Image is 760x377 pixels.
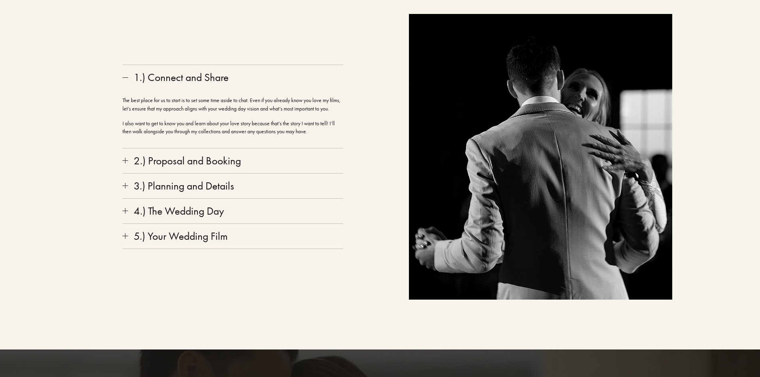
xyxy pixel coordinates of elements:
span: 3.) Planning and Details [128,180,343,192]
button: 5.) Your Wedding Film [122,224,343,249]
span: 4.) The Wedding Day [128,205,343,217]
button: 3.) Planning and Details [122,174,343,198]
span: 5.) Your Wedding Film [128,230,343,243]
button: 1.) Connect and Share [122,65,343,90]
span: 1.) Connect and Share [128,71,343,84]
button: 4.) The Wedding Day [122,199,343,223]
p: I also want to get to know you and learn about your love story because that’s the story I want to... [122,119,343,136]
div: 1.) Connect and Share [122,90,343,148]
span: 2.) Proposal and Booking [128,154,343,167]
button: 2.) Proposal and Booking [122,148,343,173]
p: The best place for us to start is to set some time aside to chat. Even if you already know you lo... [122,96,343,113]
